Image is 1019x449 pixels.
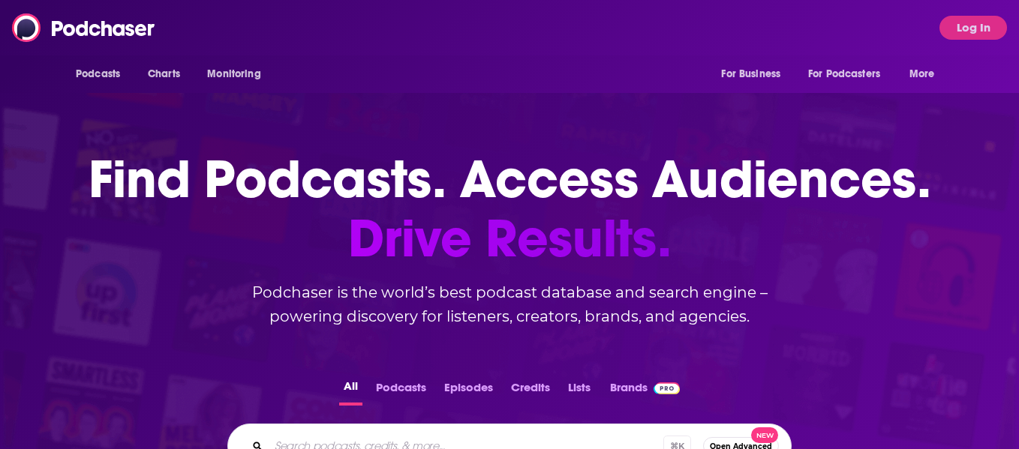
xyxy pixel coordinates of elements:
button: Log In [939,16,1007,40]
button: open menu [65,60,140,88]
span: More [909,64,935,85]
span: New [751,427,778,443]
span: Drive Results. [89,209,931,268]
button: Podcasts [371,376,431,406]
a: BrandsPodchaser Pro [610,376,680,406]
button: Episodes [440,376,497,406]
button: Credits [506,376,555,406]
span: For Podcasters [808,64,880,85]
button: open menu [197,60,280,88]
span: Podcasts [76,64,120,85]
img: Podchaser Pro [654,382,680,394]
button: open menu [899,60,954,88]
span: For Business [721,64,780,85]
button: All [339,376,362,406]
button: open menu [711,60,799,88]
span: Charts [148,64,180,85]
a: Charts [138,60,189,88]
button: open menu [798,60,902,88]
button: Lists [564,376,595,406]
img: Podchaser - Follow, Share and Rate Podcasts [12,13,156,42]
h1: Find Podcasts. Access Audiences. [89,150,931,268]
span: Monitoring [207,64,260,85]
h2: Podchaser is the world’s best podcast database and search engine – powering discovery for listene... [209,280,810,328]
